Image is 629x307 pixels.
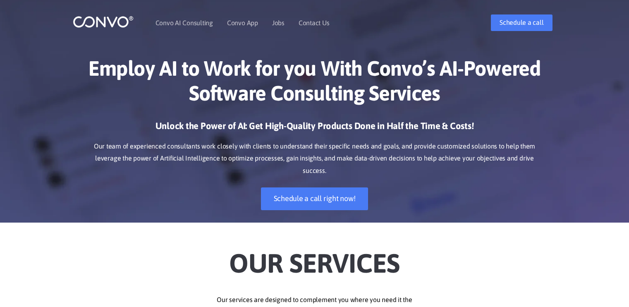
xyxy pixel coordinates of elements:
[73,15,134,28] img: logo_1.png
[85,140,544,177] p: Our team of experienced consultants work closely with clients to understand their specific needs ...
[227,19,258,26] a: Convo App
[491,14,552,31] a: Schedule a call
[299,19,330,26] a: Contact Us
[272,19,285,26] a: Jobs
[261,187,368,210] a: Schedule a call right now!
[85,235,544,281] h2: Our Services
[85,120,544,138] h3: Unlock the Power of AI: Get High-Quality Products Done in Half the Time & Costs!
[85,56,544,112] h1: Employ AI to Work for you With Convo’s AI-Powered Software Consulting Services
[155,19,213,26] a: Convo AI Consulting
